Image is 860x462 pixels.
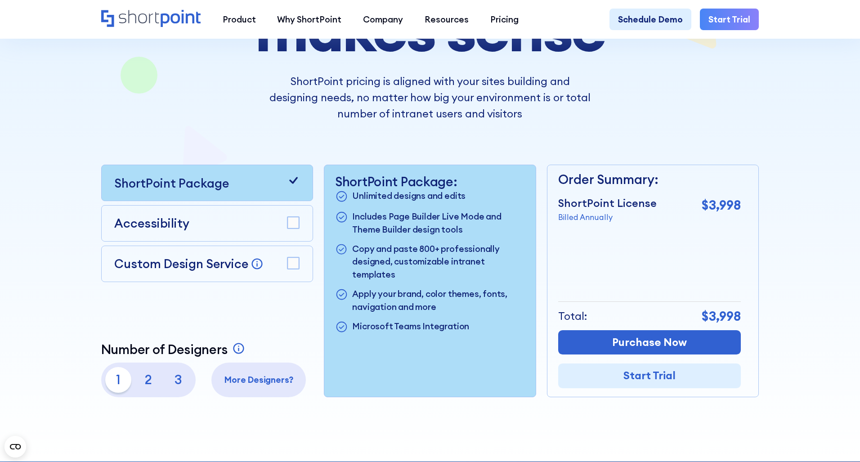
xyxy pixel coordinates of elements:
[352,210,525,236] p: Includes Page Builder Live Mode and Theme Builder design tools
[702,195,741,215] p: $3,998
[352,242,525,281] p: Copy and paste 800+ professionally designed, customizable intranet templates
[558,363,741,388] a: Start Trial
[267,9,353,30] a: Why ShortPoint
[698,358,860,462] iframe: Chat Widget
[114,174,229,192] p: ShortPoint Package
[702,306,741,326] p: $3,998
[352,189,466,204] p: Unlimited designs and edits
[269,73,591,122] p: ShortPoint pricing is aligned with your sites building and designing needs, no matter how big you...
[216,373,302,386] p: More Designers?
[212,9,267,30] a: Product
[558,211,657,223] p: Billed Annually
[363,13,403,26] div: Company
[700,9,759,30] a: Start Trial
[414,9,479,30] a: Resources
[479,9,529,30] a: Pricing
[277,13,341,26] div: Why ShortPoint
[490,13,519,26] div: Pricing
[558,195,657,211] p: ShortPoint License
[135,367,161,393] p: 2
[101,342,247,357] a: Number of Designers
[101,10,201,28] a: Home
[335,174,525,189] p: ShortPoint Package:
[352,287,525,313] p: Apply your brand, color themes, fonts, navigation and more
[4,436,26,458] button: Open CMP widget
[223,13,256,26] div: Product
[425,13,469,26] div: Resources
[166,367,191,393] p: 3
[352,9,414,30] a: Company
[558,308,587,324] p: Total:
[105,367,131,393] p: 1
[114,256,248,271] p: Custom Design Service
[558,330,741,355] a: Purchase Now
[609,9,691,30] a: Schedule Demo
[352,320,469,334] p: Microsoft Teams Integration
[558,170,741,189] p: Order Summary:
[114,214,189,232] p: Accessibility
[101,342,228,357] p: Number of Designers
